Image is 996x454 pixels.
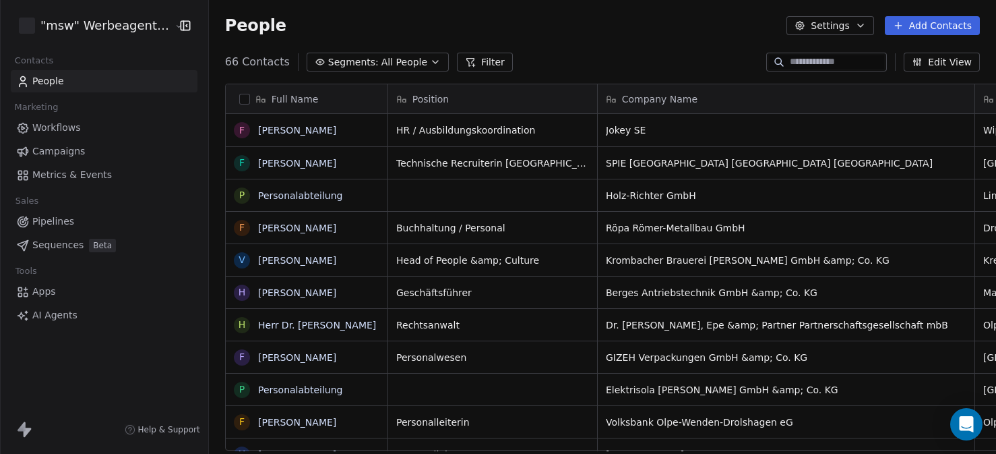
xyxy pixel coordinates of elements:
[89,239,116,252] span: Beta
[258,255,336,266] a: [PERSON_NAME]
[328,55,379,69] span: Segments:
[9,51,59,71] span: Contacts
[239,188,245,202] div: P
[396,318,589,332] span: Rechtsanwalt
[606,123,966,137] span: Jokey SE
[138,424,200,435] span: Help & Support
[11,140,197,163] a: Campaigns
[258,190,343,201] a: Personalabteilung
[606,221,966,235] span: Röpa Römer-Metallbau GmbH
[258,385,343,395] a: Personalabteilung
[258,125,336,136] a: [PERSON_NAME]
[9,191,44,211] span: Sales
[396,351,589,364] span: Personalwesen
[606,189,966,202] span: Holz-Richter GmbH
[885,16,980,35] button: Add Contacts
[606,157,966,170] span: SPIE [GEOGRAPHIC_DATA] [GEOGRAPHIC_DATA] [GEOGRAPHIC_DATA]
[396,221,589,235] span: Buchhaltung / Personal
[239,123,245,138] div: F
[239,415,245,429] div: F
[11,164,197,186] a: Metrics & Events
[258,158,336,169] a: [PERSON_NAME]
[239,253,245,267] div: V
[258,352,336,363] a: [PERSON_NAME]
[32,168,112,182] span: Metrics & Events
[226,84,387,113] div: Full Name
[9,261,42,281] span: Tools
[622,92,697,106] span: Company Name
[396,416,589,429] span: Personalleiterin
[388,84,597,113] div: Position
[239,221,245,235] div: F
[16,14,165,37] button: "msw" Werbeagentur GmbH
[258,417,336,428] a: [PERSON_NAME]
[11,210,197,233] a: Pipelines
[32,285,56,299] span: Apps
[225,16,286,36] span: People
[606,416,966,429] span: Volksbank Olpe-Wenden-Drolshagen eG
[457,53,513,72] button: Filter
[598,84,974,113] div: Company Name
[258,320,376,331] a: Herr Dr. [PERSON_NAME]
[125,424,200,435] a: Help & Support
[606,286,966,300] span: Berges Antriebstechnik GmbH &amp; Co. KG
[225,54,290,70] span: 66 Contacts
[950,408,983,441] div: Open Intercom Messenger
[11,117,197,139] a: Workflows
[226,114,388,451] div: grid
[381,55,427,69] span: All People
[239,156,245,170] div: F
[32,308,77,322] span: AI Agents
[239,382,245,397] div: P
[238,318,245,332] div: H
[904,53,980,72] button: Edit View
[606,254,966,267] span: Krombacher Brauerei [PERSON_NAME] GmbH &amp; Co. KG
[32,238,84,252] span: Sequences
[258,223,336,233] a: [PERSON_NAME]
[786,16,873,35] button: Settings
[11,70,197,92] a: People
[32,144,85,159] span: Campaigns
[238,285,245,300] div: H
[272,92,319,106] span: Full Name
[396,157,589,170] span: Technische Recruiterin [GEOGRAPHIC_DATA]
[32,215,74,229] span: Pipelines
[412,92,449,106] span: Position
[11,304,197,327] a: AI Agents
[32,74,64,88] span: People
[40,17,171,34] span: "msw" Werbeagentur GmbH
[606,318,966,332] span: Dr. [PERSON_NAME], Epe &amp; Partner Partnerschaftsgesellschaft mbB
[11,234,197,256] a: SequencesBeta
[32,121,81,135] span: Workflows
[606,383,966,397] span: Elektrisola [PERSON_NAME] GmbH &amp; Co. KG
[396,123,589,137] span: HR / Ausbildungskoordination
[606,351,966,364] span: GIZEH Verpackungen GmbH &amp; Co. KG
[11,281,197,303] a: Apps
[396,254,589,267] span: Head of People &amp; Culture
[9,97,64,117] span: Marketing
[239,350,245,364] div: F
[396,286,589,300] span: Geschäftsführer
[258,287,336,298] a: [PERSON_NAME]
